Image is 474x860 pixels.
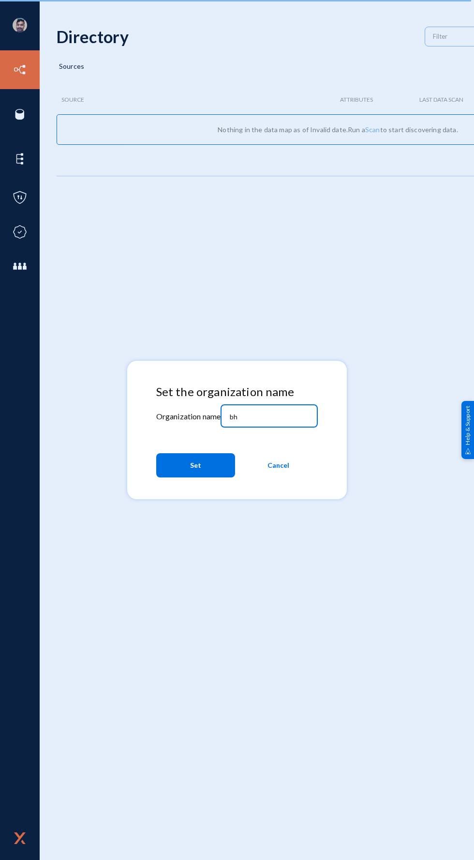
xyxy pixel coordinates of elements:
[239,453,318,477] button: Cancel
[156,453,235,477] button: Set
[156,412,221,421] mat-label: Organization name
[230,413,313,421] input: Organization name
[267,457,289,474] span: Cancel
[156,385,318,399] h4: Set the organization name
[190,457,201,474] span: Set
